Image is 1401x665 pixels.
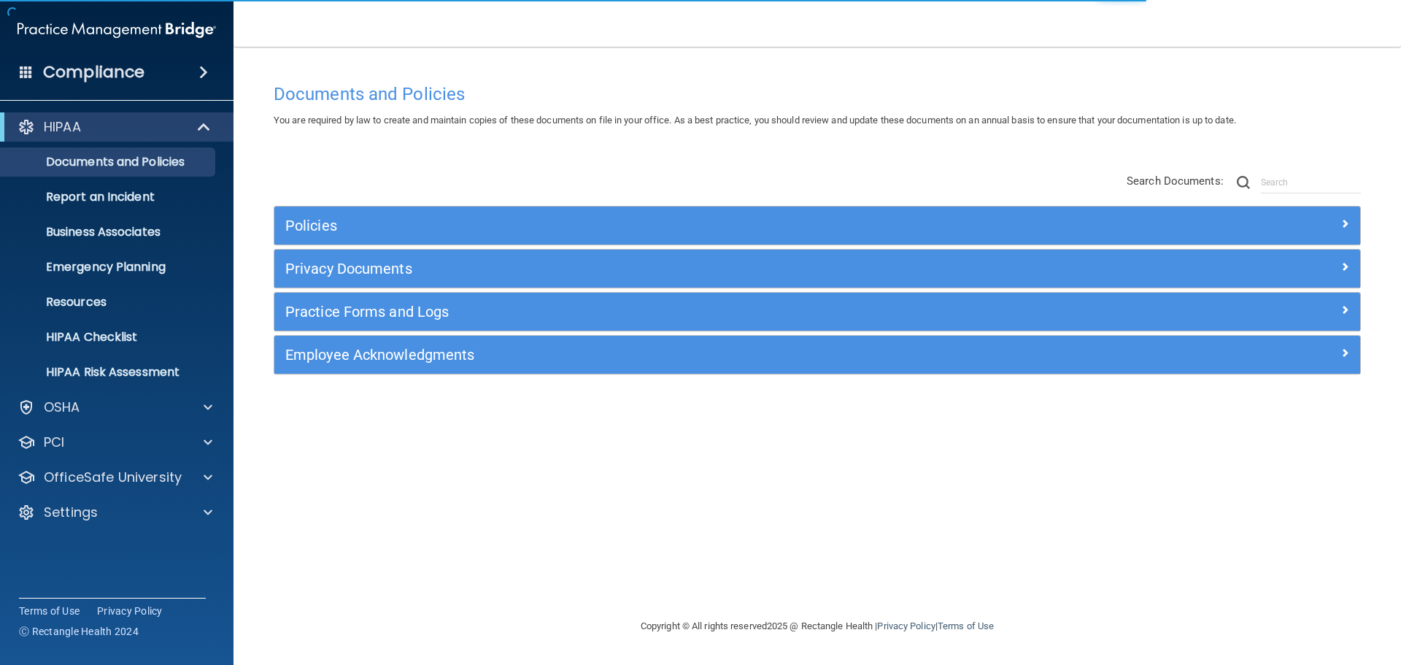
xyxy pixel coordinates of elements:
a: Employee Acknowledgments [285,343,1349,366]
p: Resources [9,295,209,310]
a: Terms of Use [19,604,80,618]
iframe: Drift Widget Chat Controller [1149,561,1383,620]
img: ic-search.3b580494.png [1237,176,1250,189]
a: Privacy Documents [285,257,1349,280]
p: HIPAA Checklist [9,330,209,345]
p: PCI [44,434,64,451]
span: You are required by law to create and maintain copies of these documents on file in your office. ... [274,115,1236,126]
a: HIPAA [18,118,212,136]
h5: Policies [285,218,1078,234]
p: OSHA [44,399,80,416]
img: PMB logo [18,15,216,45]
span: Search Documents: [1127,174,1224,188]
p: Emergency Planning [9,260,209,274]
a: Privacy Policy [97,604,163,618]
h4: Compliance [43,62,144,82]
p: Documents and Policies [9,155,209,169]
a: Terms of Use [938,620,994,631]
a: Privacy Policy [877,620,935,631]
p: HIPAA Risk Assessment [9,365,209,380]
span: Ⓒ Rectangle Health 2024 [19,624,139,639]
div: Copyright © All rights reserved 2025 @ Rectangle Health | | [551,603,1084,650]
h5: Practice Forms and Logs [285,304,1078,320]
p: OfficeSafe University [44,469,182,486]
h5: Employee Acknowledgments [285,347,1078,363]
h4: Documents and Policies [274,85,1361,104]
p: HIPAA [44,118,81,136]
a: Settings [18,504,212,521]
p: Business Associates [9,225,209,239]
a: OSHA [18,399,212,416]
h5: Privacy Documents [285,261,1078,277]
a: Practice Forms and Logs [285,300,1349,323]
a: Policies [285,214,1349,237]
a: OfficeSafe University [18,469,212,486]
p: Report an Incident [9,190,209,204]
input: Search [1261,172,1361,193]
p: Settings [44,504,98,521]
a: PCI [18,434,212,451]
